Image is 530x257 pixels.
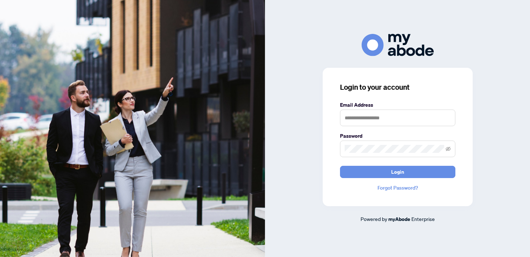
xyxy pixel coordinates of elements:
[388,215,410,223] a: myAbode
[340,132,455,140] label: Password
[361,216,387,222] span: Powered by
[340,82,455,92] h3: Login to your account
[446,146,451,151] span: eye-invisible
[340,166,455,178] button: Login
[340,101,455,109] label: Email Address
[340,184,455,192] a: Forgot Password?
[411,216,435,222] span: Enterprise
[362,34,434,56] img: ma-logo
[391,166,404,178] span: Login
